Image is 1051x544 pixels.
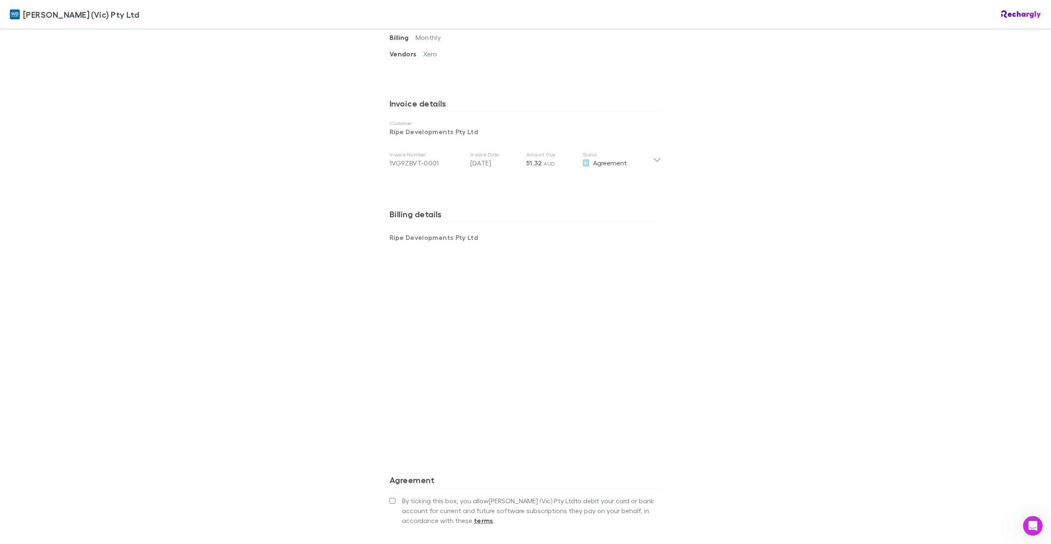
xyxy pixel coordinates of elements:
img: Rechargly Logo [1001,10,1041,19]
span: 51.32 [526,159,542,167]
div: Invoice Number1VG9ZBVT-0001Invoice Date[DATE]Amount Due51.32 AUDStatusAgreement [383,143,668,176]
h3: Agreement [390,475,661,488]
iframe: Intercom live chat [1023,516,1043,536]
iframe: Secure address input frame [388,247,663,437]
span: Billing [390,33,416,42]
strong: terms [474,516,493,525]
span: AUD [544,160,555,167]
p: Invoice Number [390,151,464,158]
p: Ripe Developments Pty Ltd [390,232,525,242]
span: By ticking this box, you allow [PERSON_NAME] (Vic) Pty Ltd to debit your card or bank account for... [402,496,661,525]
p: Customer [390,120,661,127]
p: Ripe Developments Pty Ltd [390,127,661,137]
p: Amount Due [526,151,576,158]
h3: Invoice details [390,98,661,112]
span: Monthly [416,33,441,41]
span: Vendors [390,50,423,58]
span: Xero [423,50,437,58]
h3: Billing details [390,209,661,222]
span: Agreement [593,159,627,167]
p: Status [582,151,653,158]
span: [PERSON_NAME] (Vic) Pty Ltd [23,8,139,21]
div: 1VG9ZBVT-0001 [390,158,464,168]
p: [DATE] [470,158,520,168]
p: Invoice Date [470,151,520,158]
img: William Buck (Vic) Pty Ltd's Logo [10,9,20,19]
